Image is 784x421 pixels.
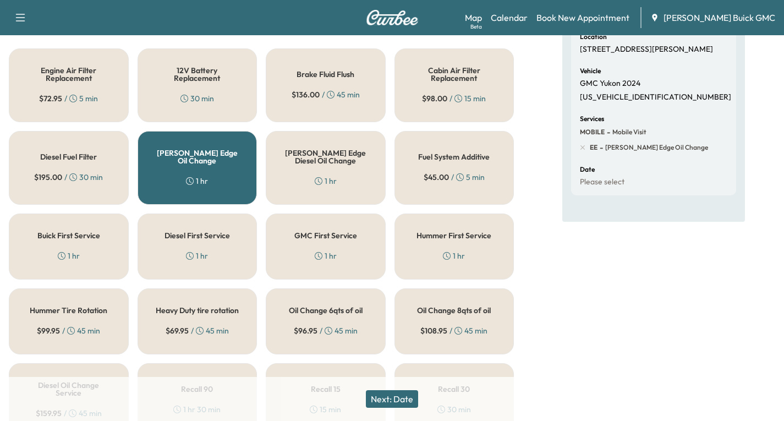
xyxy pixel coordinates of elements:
h5: GMC First Service [294,232,357,239]
span: [PERSON_NAME] Buick GMC [664,11,775,24]
p: GMC Yukon 2024 [580,79,640,89]
span: Mobile Visit [610,128,646,136]
div: 1 hr [186,250,208,261]
div: 1 hr [315,176,337,187]
div: / 45 min [294,325,358,336]
div: / 45 min [420,325,487,336]
h6: Services [580,116,604,122]
div: 1 hr [443,250,465,261]
h5: Oil Change 8qts of oil [417,307,491,314]
span: $ 72.95 [39,93,62,104]
h5: 12V Battery Replacement [156,67,239,82]
span: Ewing Edge Oil Change [603,143,708,152]
span: $ 69.95 [166,325,189,336]
div: / 30 min [34,172,103,183]
h5: [PERSON_NAME] Edge Oil Change [156,149,239,165]
span: $ 99.95 [37,325,60,336]
div: / 45 min [292,89,360,100]
div: / 5 min [424,172,485,183]
p: [US_VEHICLE_IDENTIFICATION_NUMBER] [580,92,731,102]
h6: Date [580,166,595,173]
span: - [597,142,603,153]
span: $ 108.95 [420,325,447,336]
span: EE [590,143,597,152]
h5: Oil Change 6qts of oil [289,307,363,314]
a: Calendar [491,11,528,24]
p: Please select [580,177,624,187]
h5: Cabin Air Filter Replacement [413,67,496,82]
span: - [605,127,610,138]
div: / 45 min [166,325,229,336]
button: Next: Date [366,390,418,408]
div: 1 hr [186,176,208,187]
h5: Buick First Service [37,232,100,239]
h5: Hummer Tire Rotation [30,307,107,314]
img: Curbee Logo [366,10,419,25]
a: MapBeta [465,11,482,24]
h5: Heavy Duty tire rotation [156,307,239,314]
div: 1 hr [58,250,80,261]
span: $ 195.00 [34,172,62,183]
h6: Location [580,34,607,40]
h5: Hummer First Service [416,232,491,239]
span: $ 45.00 [424,172,449,183]
div: Beta [470,23,482,31]
div: / 45 min [37,325,100,336]
div: 30 min [180,93,214,104]
h5: [PERSON_NAME] Edge Diesel Oil Change [284,149,368,165]
h5: Diesel Fuel Filter [40,153,97,161]
a: Book New Appointment [536,11,629,24]
div: / 15 min [422,93,486,104]
h5: Fuel System Additive [418,153,490,161]
p: [STREET_ADDRESS][PERSON_NAME] [580,45,713,54]
span: $ 98.00 [422,93,447,104]
h5: Engine Air Filter Replacement [27,67,111,82]
h5: Brake Fluid Flush [297,70,354,78]
span: $ 96.95 [294,325,317,336]
div: 1 hr [315,250,337,261]
h6: Vehicle [580,68,601,74]
span: MOBILE [580,128,605,136]
div: / 5 min [39,93,98,104]
span: $ 136.00 [292,89,320,100]
h5: Diesel First Service [165,232,230,239]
